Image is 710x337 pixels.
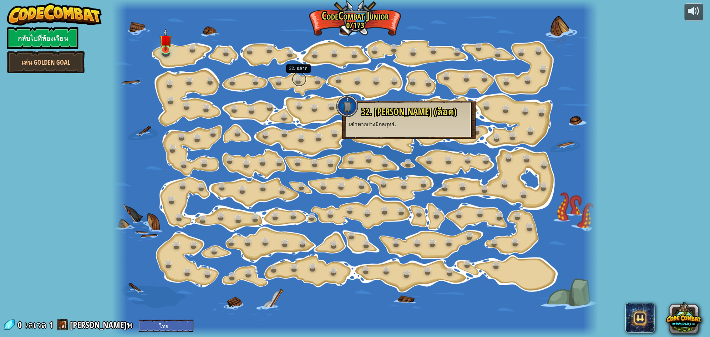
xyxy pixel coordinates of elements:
p: เข้าหาอย่างมีกลยุทธ์. [349,121,468,128]
img: CodeCombat - Learn how to code by playing a game [7,3,102,26]
button: ปรับระดับเสียง [684,3,703,21]
img: level-banner-unstarted.png [159,29,172,51]
a: เล่น Golden Goal [7,51,85,73]
a: [PERSON_NAME]พ [70,319,135,331]
span: 0 [18,319,24,331]
a: กลับไปที่ห้องเรียน [7,27,78,49]
span: 32. [PERSON_NAME] (ล็อค) [361,105,457,118]
span: 1 [49,319,53,331]
span: เลเวล [25,319,47,331]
